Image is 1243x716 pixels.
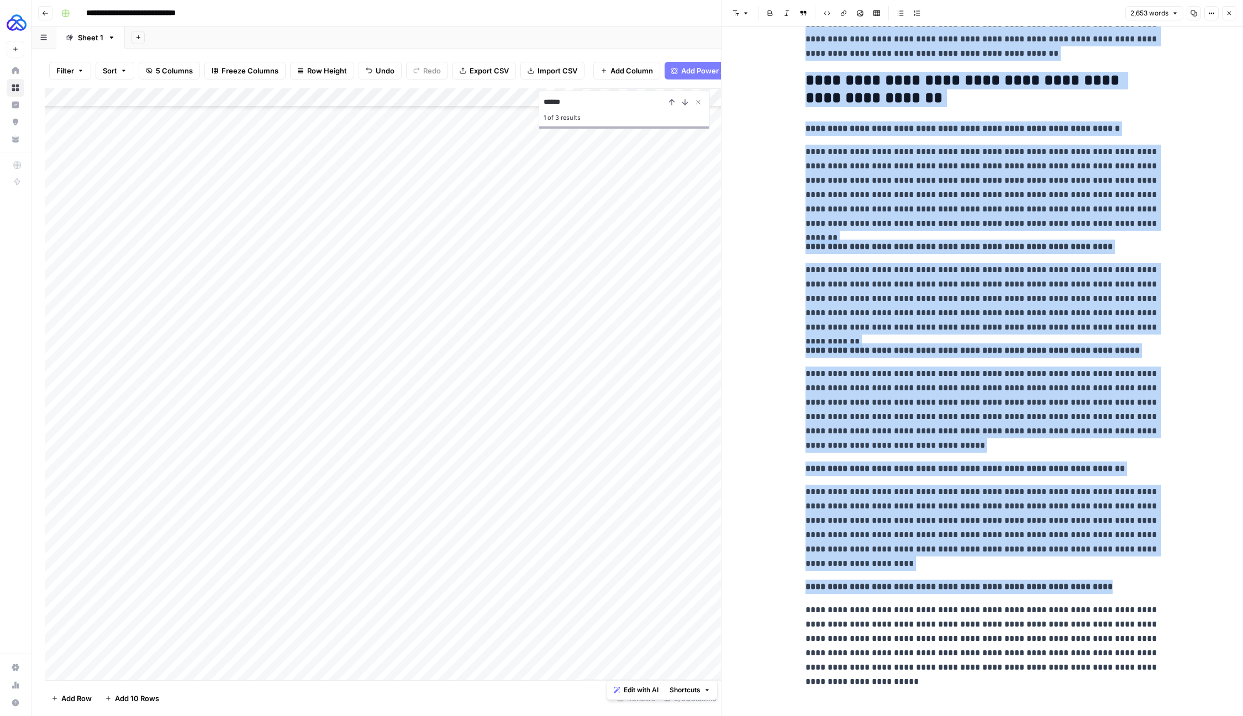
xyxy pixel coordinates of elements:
span: Filter [56,65,74,76]
span: Add Row [61,693,92,704]
button: Add 10 Rows [98,690,166,707]
span: Add Column [610,65,653,76]
span: Sort [103,65,117,76]
span: Export CSV [470,65,509,76]
a: Home [7,62,24,79]
button: Workspace: AUQ [7,9,24,36]
button: Previous Result [665,96,678,109]
span: Add 10 Rows [115,693,159,704]
span: Edit with AI [624,685,659,695]
button: Freeze Columns [204,62,286,79]
span: 2,653 words [1130,8,1168,18]
button: Undo [359,62,402,79]
a: Your Data [7,130,24,148]
a: Usage [7,676,24,694]
button: 2,653 words [1125,6,1183,20]
span: Row Height [307,65,347,76]
button: Add Power Agent [665,62,748,79]
a: Settings [7,659,24,676]
button: Add Row [45,690,98,707]
span: 5 Columns [156,65,193,76]
button: Row Height [290,62,354,79]
a: Insights [7,96,24,114]
span: Import CSV [538,65,577,76]
button: Filter [49,62,91,79]
a: Sheet 1 [56,26,125,49]
button: Export CSV [452,62,516,79]
button: Add Column [593,62,660,79]
button: Sort [96,62,134,79]
button: Import CSV [520,62,584,79]
div: 1 of 3 results [544,111,705,124]
a: Opportunities [7,113,24,131]
button: Shortcuts [665,683,715,697]
a: Browse [7,79,24,97]
span: Shortcuts [670,685,700,695]
img: AUQ Logo [7,13,27,33]
span: Freeze Columns [222,65,278,76]
button: Help + Support [7,694,24,712]
div: Sheet 1 [78,32,103,43]
span: Redo [423,65,441,76]
button: Edit with AI [609,683,663,697]
span: Undo [376,65,394,76]
span: Add Power Agent [681,65,741,76]
button: Redo [406,62,448,79]
button: Next Result [678,96,692,109]
button: 5 Columns [139,62,200,79]
button: Close Search [692,96,705,109]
